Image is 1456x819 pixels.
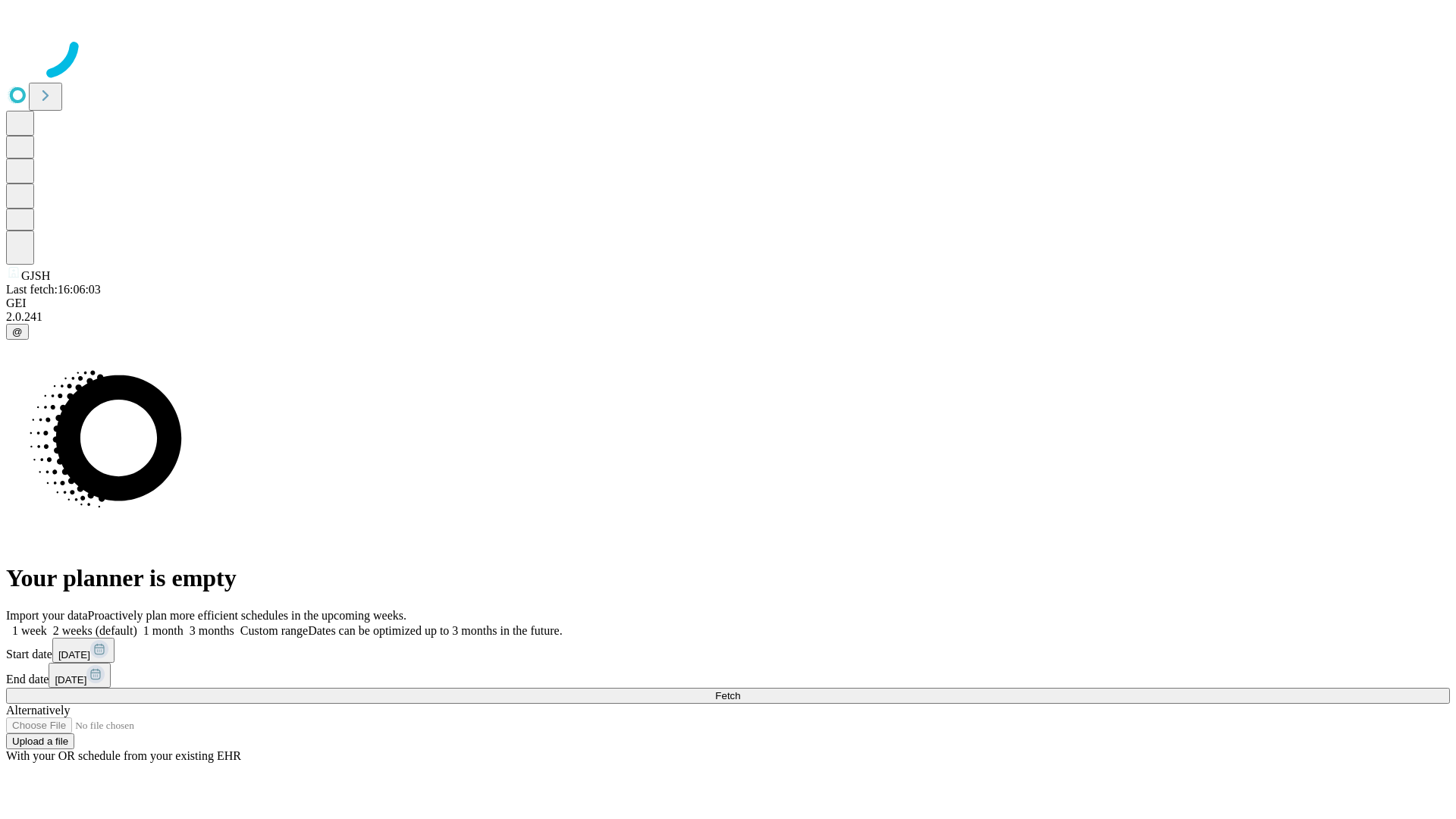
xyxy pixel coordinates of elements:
[53,624,137,637] span: 2 weeks (default)
[6,310,1450,324] div: 2.0.241
[143,624,184,637] span: 1 month
[190,624,234,637] span: 3 months
[6,564,1450,592] h1: Your planner is empty
[6,704,70,717] span: Alternatively
[715,690,740,701] span: Fetch
[6,283,101,296] span: Last fetch: 16:06:03
[12,624,47,637] span: 1 week
[6,749,241,762] span: With your OR schedule from your existing EHR
[308,624,562,637] span: Dates can be optimized up to 3 months in the future.
[49,663,111,688] button: [DATE]
[6,609,88,622] span: Import your data
[6,324,29,340] button: @
[21,269,50,282] span: GJSH
[58,649,90,661] span: [DATE]
[240,624,308,637] span: Custom range
[6,297,1450,310] div: GEI
[6,663,1450,688] div: End date
[6,733,74,749] button: Upload a file
[52,638,115,663] button: [DATE]
[55,674,86,686] span: [DATE]
[12,326,23,337] span: @
[88,609,406,622] span: Proactively plan more efficient schedules in the upcoming weeks.
[6,638,1450,663] div: Start date
[6,688,1450,704] button: Fetch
